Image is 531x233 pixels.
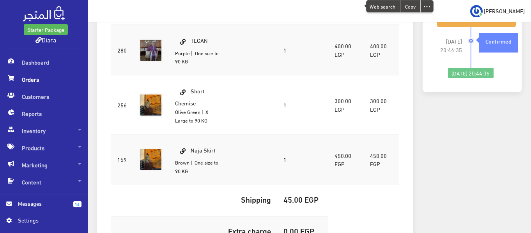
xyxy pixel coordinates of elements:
[35,34,56,45] a: Diara
[6,139,81,156] span: Products
[364,75,399,135] td: 300.00 EGP
[111,25,133,75] td: 280
[400,0,420,12] div: Copy
[470,5,525,17] a: ... [PERSON_NAME]
[6,105,81,122] span: Reports
[169,75,227,135] td: Short Chemise
[364,25,399,75] td: 400.00 EGP
[484,6,525,16] span: [PERSON_NAME]
[169,134,227,185] td: Naja Skirt
[485,37,512,45] strong: Confirmed
[6,71,81,88] span: Orders
[175,107,200,116] small: Olive Green
[6,54,81,71] span: Dashboard
[111,75,133,135] td: 256
[6,173,81,191] span: Content
[328,75,364,135] td: 300.00 EGP
[169,25,227,75] td: TEGAN
[6,88,81,105] span: Customers
[277,25,328,75] td: 1
[283,195,322,203] h5: 45.00 EGP
[24,24,68,35] a: Starter Package
[175,158,218,175] small: | One size to 90 KG
[6,199,81,216] a: 14 Messages
[18,216,75,224] span: Settings
[470,5,483,18] img: ...
[366,0,400,12] span: Web search
[6,122,81,139] span: Inventory
[111,134,133,185] td: 159
[277,134,328,185] td: 1
[328,134,364,185] td: 450.00 EGP
[175,48,190,58] small: Purple
[23,6,65,21] img: .
[6,156,81,173] span: Marketing
[492,180,522,209] iframe: Drift Widget Chat Controller
[175,107,208,125] small: | X Large to 90 KG
[73,201,81,207] span: 14
[117,195,271,203] h5: Shipping
[6,216,81,228] a: Settings
[277,75,328,135] td: 1
[175,48,219,66] small: | One size to 90 KG
[175,158,189,167] small: Brown
[328,25,364,75] td: 400.00 EGP
[448,68,493,79] div: [DATE] 20:44:35
[18,199,67,208] span: Messages
[437,37,462,54] span: [DATE] 20:44:35
[364,134,399,185] td: 450.00 EGP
